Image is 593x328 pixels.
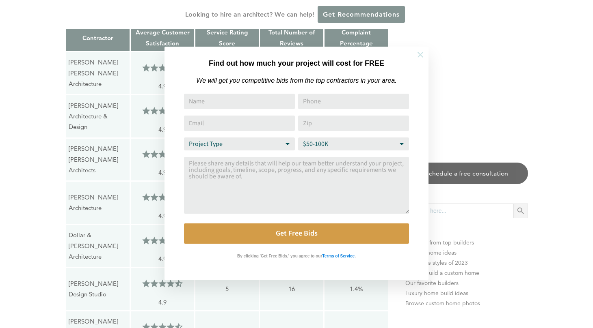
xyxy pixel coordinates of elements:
select: Budget Range [298,137,409,150]
input: Phone [298,94,409,109]
input: Zip [298,116,409,131]
strong: Terms of Service [322,254,355,258]
strong: . [355,254,356,258]
a: Terms of Service [322,252,355,259]
em: We will get you competitive bids from the top contractors in your area. [196,77,396,84]
button: Close [406,41,435,69]
button: Get Free Bids [184,223,409,244]
strong: Find out how much your project will cost for FREE [209,59,384,67]
input: Name [184,94,295,109]
textarea: Comment or Message [184,157,409,214]
input: Email Address [184,116,295,131]
strong: By clicking 'Get Free Bids,' you agree to our [237,254,322,258]
select: Project Type [184,137,295,150]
